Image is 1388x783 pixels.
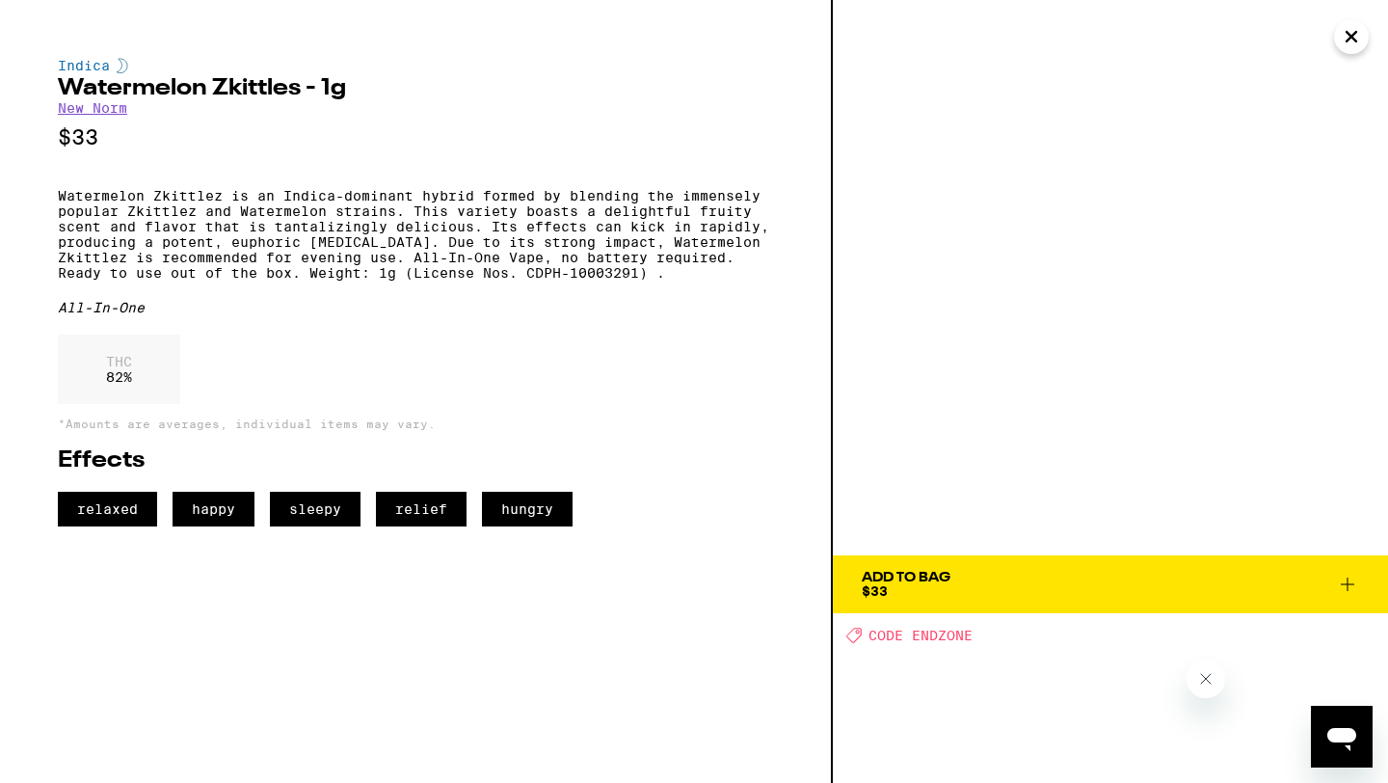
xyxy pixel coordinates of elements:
[58,335,180,404] div: 82 %
[833,555,1388,613] button: Add To Bag$33
[117,58,128,73] img: indicaColor.svg
[58,492,157,526] span: relaxed
[173,492,254,526] span: happy
[862,571,950,584] div: Add To Bag
[1311,706,1373,768] iframe: Button to launch messaging window
[270,492,360,526] span: sleepy
[58,300,773,315] div: All-In-One
[58,449,773,472] h2: Effects
[58,188,773,281] p: Watermelon Zkittlez is an Indica-dominant hybrid formed by blending the immensely popular Zkittle...
[58,100,127,116] a: New Norm
[58,58,773,73] div: Indica
[58,77,773,100] h2: Watermelon Zkittles - 1g
[862,583,888,599] span: $33
[376,492,467,526] span: relief
[1334,19,1369,54] button: Close
[868,628,973,643] span: CODE ENDZONE
[12,13,139,29] span: Hi. Need any help?
[106,354,132,369] p: THC
[482,492,573,526] span: hungry
[58,418,773,430] p: *Amounts are averages, individual items may vary.
[1187,660,1225,698] iframe: Close message
[58,125,773,149] p: $33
